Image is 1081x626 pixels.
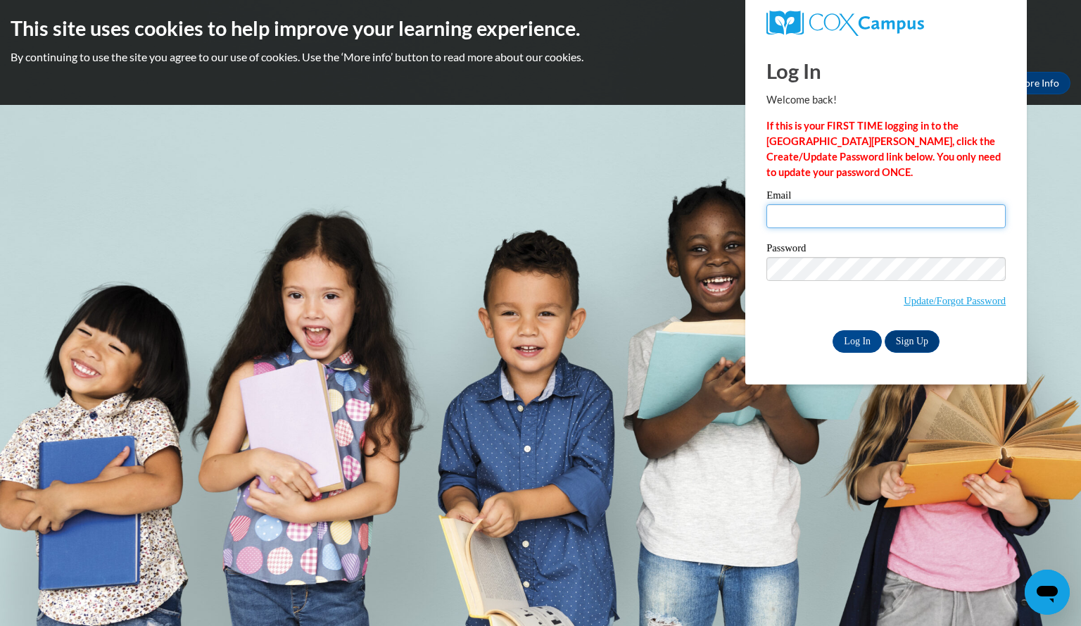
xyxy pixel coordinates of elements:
strong: If this is your FIRST TIME logging in to the [GEOGRAPHIC_DATA][PERSON_NAME], click the Create/Upd... [766,120,1001,178]
iframe: Button to launch messaging window [1025,570,1070,615]
img: COX Campus [766,11,924,36]
h1: Log In [766,56,1006,85]
a: Sign Up [885,330,940,353]
p: Welcome back! [766,92,1006,108]
label: Email [766,190,1006,204]
a: COX Campus [766,11,1006,36]
input: Log In [833,330,882,353]
h2: This site uses cookies to help improve your learning experience. [11,14,1070,42]
a: Update/Forgot Password [904,295,1006,306]
p: By continuing to use the site you agree to our use of cookies. Use the ‘More info’ button to read... [11,49,1070,65]
a: More Info [1004,72,1070,94]
label: Password [766,243,1006,257]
